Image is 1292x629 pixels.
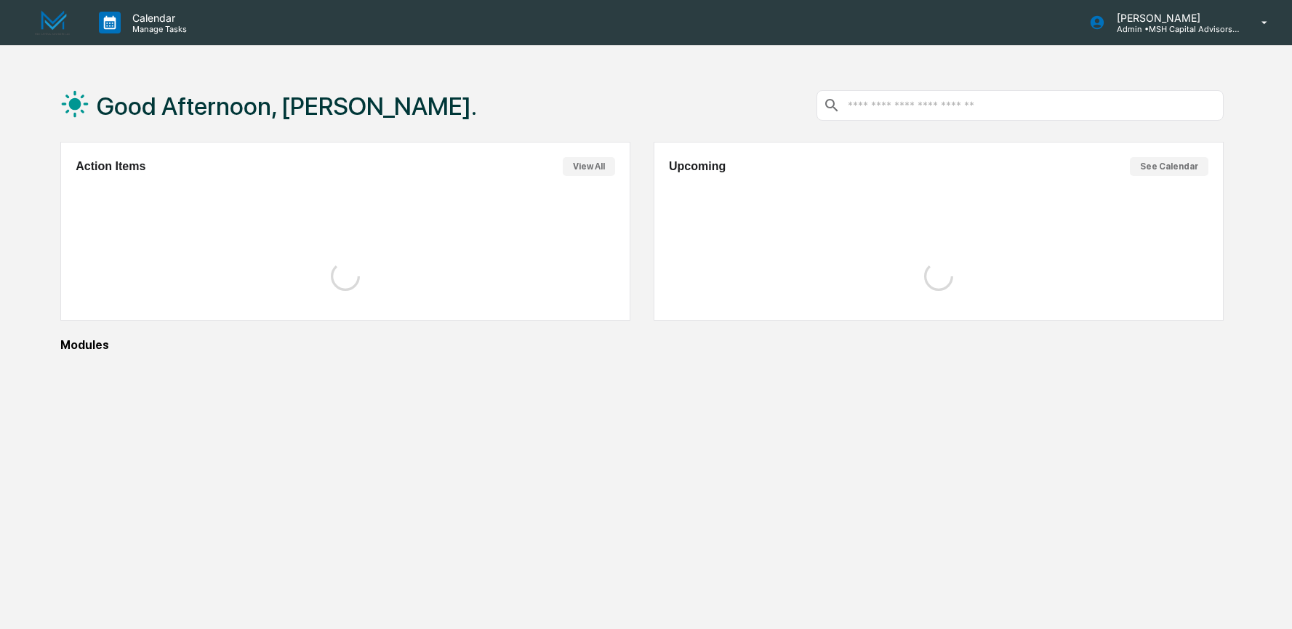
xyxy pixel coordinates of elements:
p: Manage Tasks [121,24,194,34]
h1: Good Afternoon, [PERSON_NAME]. [97,92,477,121]
button: See Calendar [1130,157,1208,176]
p: Admin • MSH Capital Advisors LLC - RIA [1105,24,1240,34]
h2: Action Items [76,160,145,173]
img: logo [35,10,70,36]
p: [PERSON_NAME] [1105,12,1240,24]
h2: Upcoming [669,160,726,173]
button: View All [563,157,615,176]
p: Calendar [121,12,194,24]
div: Modules [60,338,1223,352]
